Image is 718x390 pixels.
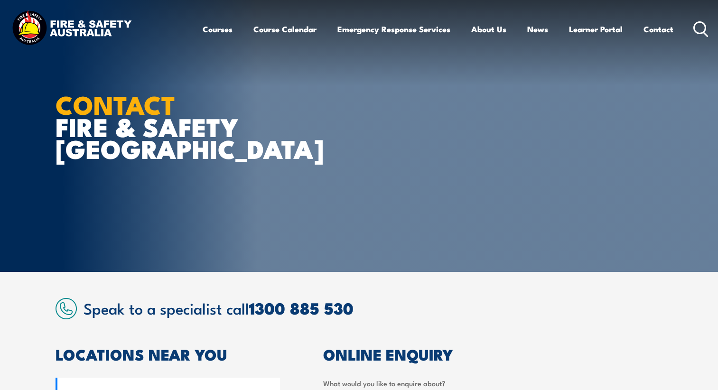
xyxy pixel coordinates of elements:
strong: CONTACT [56,84,176,123]
a: 1300 885 530 [249,295,354,320]
a: About Us [471,17,506,42]
a: Learner Portal [569,17,623,42]
label: What would you like to enquire about? [323,378,663,389]
h2: ONLINE ENQUIRY [323,347,663,361]
h2: Speak to a specialist call [84,299,663,316]
a: News [527,17,548,42]
a: Emergency Response Services [337,17,450,42]
a: Course Calendar [253,17,317,42]
h1: FIRE & SAFETY [GEOGRAPHIC_DATA] [56,93,290,159]
a: Contact [643,17,673,42]
a: Courses [203,17,233,42]
h2: LOCATIONS NEAR YOU [56,347,280,361]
